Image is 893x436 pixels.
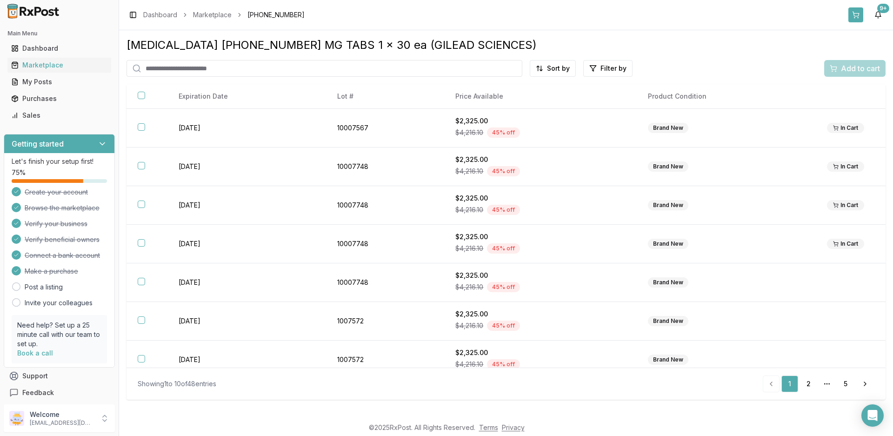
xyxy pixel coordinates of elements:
[326,148,444,186] td: 10007748
[167,84,326,109] th: Expiration Date
[4,4,63,19] img: RxPost Logo
[648,123,688,133] div: Brand New
[487,243,520,254] div: 45 % off
[455,232,626,241] div: $2,325.00
[11,60,107,70] div: Marketplace
[25,235,100,244] span: Verify beneficial owners
[326,225,444,263] td: 10007748
[487,205,520,215] div: 45 % off
[167,186,326,225] td: [DATE]
[800,376,817,392] a: 2
[487,321,520,331] div: 45 % off
[326,263,444,302] td: 10007748
[455,309,626,319] div: $2,325.00
[487,166,520,176] div: 45 % off
[583,60,633,77] button: Filter by
[547,64,570,73] span: Sort by
[763,376,874,392] nav: pagination
[877,4,889,13] div: 9+
[167,302,326,341] td: [DATE]
[326,302,444,341] td: 1007572
[648,316,688,326] div: Brand New
[167,148,326,186] td: [DATE]
[25,251,100,260] span: Connect a bank account
[455,205,483,215] span: $4,216.10
[247,10,305,20] span: [PHONE_NUMBER]
[17,349,53,357] a: Book a call
[25,203,100,213] span: Browse the marketplace
[7,107,111,124] a: Sales
[12,157,107,166] p: Let's finish your setup first!
[4,384,115,401] button: Feedback
[781,376,798,392] a: 1
[455,128,483,137] span: $4,216.10
[827,200,864,210] div: In Cart
[444,84,637,109] th: Price Available
[17,321,101,349] p: Need help? Set up a 25 minute call with our team to set up.
[30,419,94,427] p: [EMAIL_ADDRESS][DOMAIN_NAME]
[455,167,483,176] span: $4,216.10
[455,194,626,203] div: $2,325.00
[4,74,115,89] button: My Posts
[455,116,626,126] div: $2,325.00
[30,410,94,419] p: Welcome
[827,123,864,133] div: In Cart
[11,77,107,87] div: My Posts
[530,60,576,77] button: Sort by
[25,188,88,197] span: Create your account
[12,168,26,177] span: 75 %
[455,244,483,253] span: $4,216.10
[25,298,93,308] a: Invite your colleagues
[455,321,483,330] span: $4,216.10
[7,74,111,90] a: My Posts
[4,368,115,384] button: Support
[600,64,626,73] span: Filter by
[637,84,816,109] th: Product Condition
[167,341,326,379] td: [DATE]
[7,30,111,37] h2: Main Menu
[193,10,232,20] a: Marketplace
[25,267,78,276] span: Make a purchase
[22,388,54,397] span: Feedback
[487,282,520,292] div: 45 % off
[487,127,520,138] div: 45 % off
[143,10,177,20] a: Dashboard
[138,379,216,389] div: Showing 1 to 10 of 48 entries
[502,423,525,431] a: Privacy
[4,108,115,123] button: Sales
[856,376,874,392] a: Go to next page
[7,40,111,57] a: Dashboard
[12,138,64,149] h3: Getting started
[7,90,111,107] a: Purchases
[11,44,107,53] div: Dashboard
[4,41,115,56] button: Dashboard
[11,111,107,120] div: Sales
[455,348,626,357] div: $2,325.00
[127,38,886,53] div: [MEDICAL_DATA] [PHONE_NUMBER] MG TABS 1 x 30 ea (GILEAD SCIENCES)
[479,423,498,431] a: Terms
[4,58,115,73] button: Marketplace
[4,91,115,106] button: Purchases
[648,239,688,249] div: Brand New
[648,277,688,288] div: Brand New
[455,282,483,292] span: $4,216.10
[827,161,864,172] div: In Cart
[455,155,626,164] div: $2,325.00
[827,239,864,249] div: In Cart
[167,109,326,148] td: [DATE]
[9,411,24,426] img: User avatar
[837,376,854,392] a: 5
[167,263,326,302] td: [DATE]
[648,355,688,365] div: Brand New
[11,94,107,103] div: Purchases
[487,359,520,369] div: 45 % off
[167,225,326,263] td: [DATE]
[861,404,884,427] div: Open Intercom Messenger
[25,282,63,292] a: Post a listing
[455,360,483,369] span: $4,216.10
[648,200,688,210] div: Brand New
[25,219,87,228] span: Verify your business
[326,341,444,379] td: 1007572
[326,109,444,148] td: 10007567
[871,7,886,22] button: 9+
